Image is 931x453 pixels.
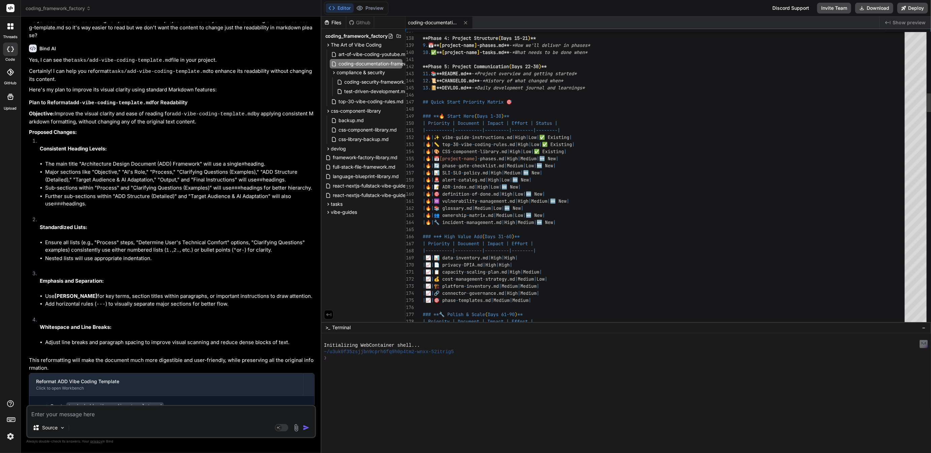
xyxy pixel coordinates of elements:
span: coding_framework_factory [26,5,91,12]
code: add-vibe-coding-template.md [70,100,152,106]
span: - [472,85,474,91]
span: compliance & security [337,69,385,76]
span: - [450,141,453,147]
span: instructions.md [472,134,512,140]
span: | [431,141,434,147]
button: Editor [326,3,354,13]
span: High [515,134,526,140]
span: - [480,78,482,84]
span: -phases.md** [477,42,509,48]
span: | [431,184,434,190]
span: | [431,198,434,204]
span: ( [509,63,512,69]
span: | [547,198,550,204]
span: vibe-guides [331,209,357,216]
span: 📏 top [434,141,450,147]
strong: Proposed Changes: [29,129,77,135]
span: | [521,205,523,211]
div: 162 [406,205,414,212]
span: | [499,177,502,183]
code: add-vibe-coding-template.md [172,111,254,117]
span: - [456,163,458,169]
span: 🆕 New [537,163,553,169]
span: | [423,141,425,147]
div: 156 [406,162,414,169]
span: | [423,184,425,190]
span: 🔥 [425,205,431,211]
span: 🚨 alert [434,177,456,183]
span: project-name [445,49,477,55]
span: Low [528,134,537,140]
span: - [450,170,453,176]
span: The Art of Vibe Coding [331,41,382,48]
span: | [507,148,510,154]
span: | [423,191,425,197]
span: Low [515,191,523,197]
span: 12. [423,78,431,84]
span: | [518,184,521,190]
span: | Priority | Document | Impact | Effort | Status | [423,120,557,126]
span: ## Quick Start Priority Matrix 🎯 [423,99,512,105]
span: - [469,191,472,197]
div: Reformat ADD Vibe Coding Template [36,378,296,385]
code: ### [231,186,240,191]
span: component [453,148,477,154]
span: -tasks.md** [480,49,509,55]
span: | [488,170,491,176]
span: 🔥 [425,184,431,190]
span: High [488,177,499,183]
span: − [922,324,926,331]
span: 📜 [431,78,437,84]
span: High [507,155,518,162]
div: 140 [406,49,414,56]
span: 🆕 New [523,170,540,176]
span: | [572,141,575,147]
span: 🆔 vulnerability [434,198,477,204]
div: Github [346,19,374,26]
span: art-of-vibe-coding-youtube.md [338,50,409,58]
span: ] [477,49,480,55]
span: 🆕 New [526,191,542,197]
span: 🆕 New [502,184,518,190]
span: [ [439,42,442,48]
span: | [488,184,491,190]
span: | [431,191,434,197]
span: 🔥 [425,163,431,169]
span: tasks [331,201,343,207]
span: management.md [480,198,515,204]
label: GitHub [4,80,17,86]
span: checklist.md [472,163,504,169]
code: ## [257,177,263,183]
div: 146 [406,91,414,98]
li: Sub-sections within "Process" and "Clarifying Questions (Examples)" will use headings for better ... [45,184,315,193]
span: - [477,155,480,162]
span: 📔 [431,85,437,91]
span: - [477,191,480,197]
span: of [472,191,477,197]
span: 🔥 [425,177,431,183]
span: done.md [480,191,499,197]
span: Medium [520,155,537,162]
span: | [423,163,425,169]
span: coding-documentation-framework.md [338,60,424,68]
span: css-library-backup.md [338,135,390,143]
button: Download [855,3,893,13]
span: | [539,141,542,147]
span: | [529,177,532,183]
span: rules.md [493,141,515,147]
p: Yes, I can see the file in your project. [29,56,315,65]
span: | [534,163,537,169]
p: Do you see the add-vibe-coding-template.md file in our project and if so do you mind reformatting... [29,17,315,39]
span: Low [531,141,539,147]
span: gate [458,163,469,169]
span: | [537,155,539,162]
span: 🔥 [425,134,431,140]
img: Pick Models [60,425,65,431]
span: | [528,198,531,204]
div: 143 [406,70,414,77]
span: 🆕 New [550,198,567,204]
span: language-blueprint-library.md [332,172,400,180]
span: 🔄 phase [434,163,456,169]
span: | [431,134,434,140]
span: | [502,205,504,211]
